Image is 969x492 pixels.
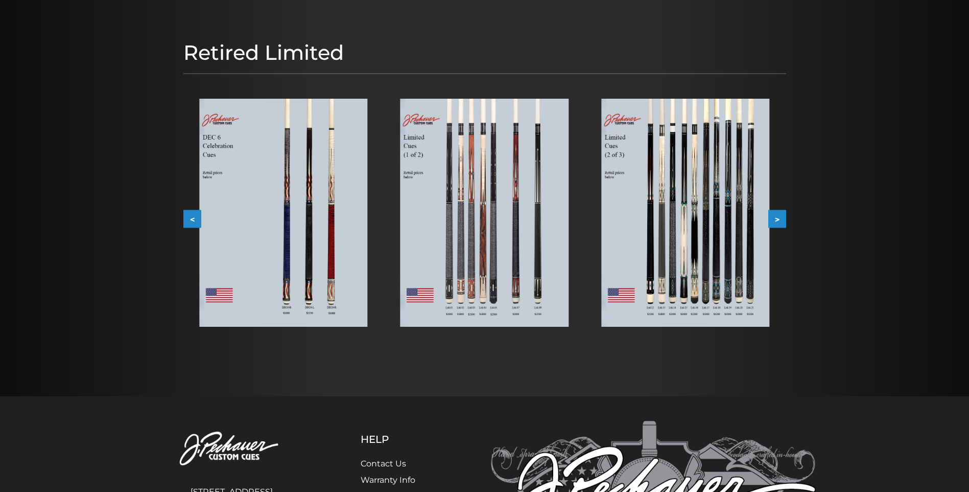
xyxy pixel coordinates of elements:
[361,433,440,445] h5: Help
[154,421,310,478] img: Pechauer Custom Cues
[361,475,415,485] a: Warranty Info
[768,210,786,228] button: >
[361,459,406,468] a: Contact Us
[183,210,201,228] button: <
[183,40,786,65] h1: Retired Limited
[183,210,786,228] div: Carousel Navigation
